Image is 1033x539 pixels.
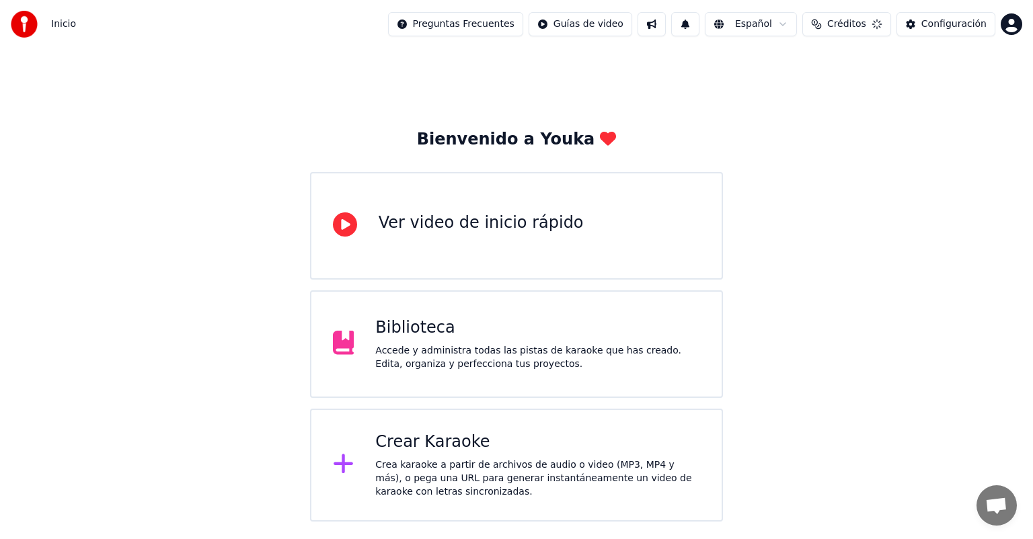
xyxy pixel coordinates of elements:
[921,17,987,31] div: Configuración
[51,17,76,31] span: Inicio
[977,485,1017,526] div: Chat abierto
[417,129,617,151] div: Bienvenido a Youka
[375,344,700,371] div: Accede y administra todas las pistas de karaoke que has creado. Edita, organiza y perfecciona tus...
[802,12,891,36] button: Créditos
[51,17,76,31] nav: breadcrumb
[375,458,700,499] div: Crea karaoke a partir de archivos de audio o video (MP3, MP4 y más), o pega una URL para generar ...
[375,431,700,453] div: Crear Karaoke
[827,17,866,31] span: Créditos
[375,317,700,339] div: Biblioteca
[379,212,584,234] div: Ver video de inicio rápido
[896,12,995,36] button: Configuración
[388,12,523,36] button: Preguntas Frecuentes
[529,12,632,36] button: Guías de video
[11,11,38,38] img: youka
